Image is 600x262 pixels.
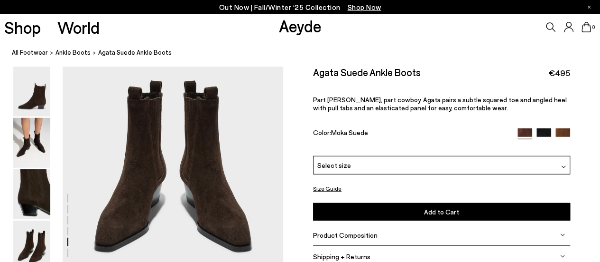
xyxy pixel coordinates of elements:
[582,22,591,32] a: 0
[591,25,596,30] span: 0
[55,48,91,58] a: ankle boots
[331,128,368,136] span: Moka Suede
[13,67,50,116] img: Agata Suede Ankle Boots - Image 1
[98,48,172,58] span: Agata Suede Ankle Boots
[313,203,570,221] button: Add to Cart
[313,183,342,194] button: Size Guide
[560,254,565,259] img: svg%3E
[55,49,91,56] span: ankle boots
[278,16,321,36] a: Aeyde
[12,48,48,58] a: All Footwear
[13,169,50,219] img: Agata Suede Ankle Boots - Image 3
[348,3,381,11] span: Navigate to /collections/new-in
[424,208,459,216] span: Add to Cart
[12,40,600,66] nav: breadcrumb
[549,67,570,79] span: €495
[313,66,421,78] h2: Agata Suede Ankle Boots
[57,19,100,36] a: World
[317,160,351,170] span: Select size
[560,233,565,237] img: svg%3E
[313,96,570,112] p: Part [PERSON_NAME], part cowboy. Agata pairs a subtle squared toe and angled heel with pull tabs ...
[4,19,41,36] a: Shop
[13,118,50,168] img: Agata Suede Ankle Boots - Image 2
[561,165,566,169] img: svg%3E
[313,252,370,261] span: Shipping + Returns
[313,231,378,239] span: Product Composition
[219,1,381,13] p: Out Now | Fall/Winter ‘25 Collection
[313,128,509,139] div: Color:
